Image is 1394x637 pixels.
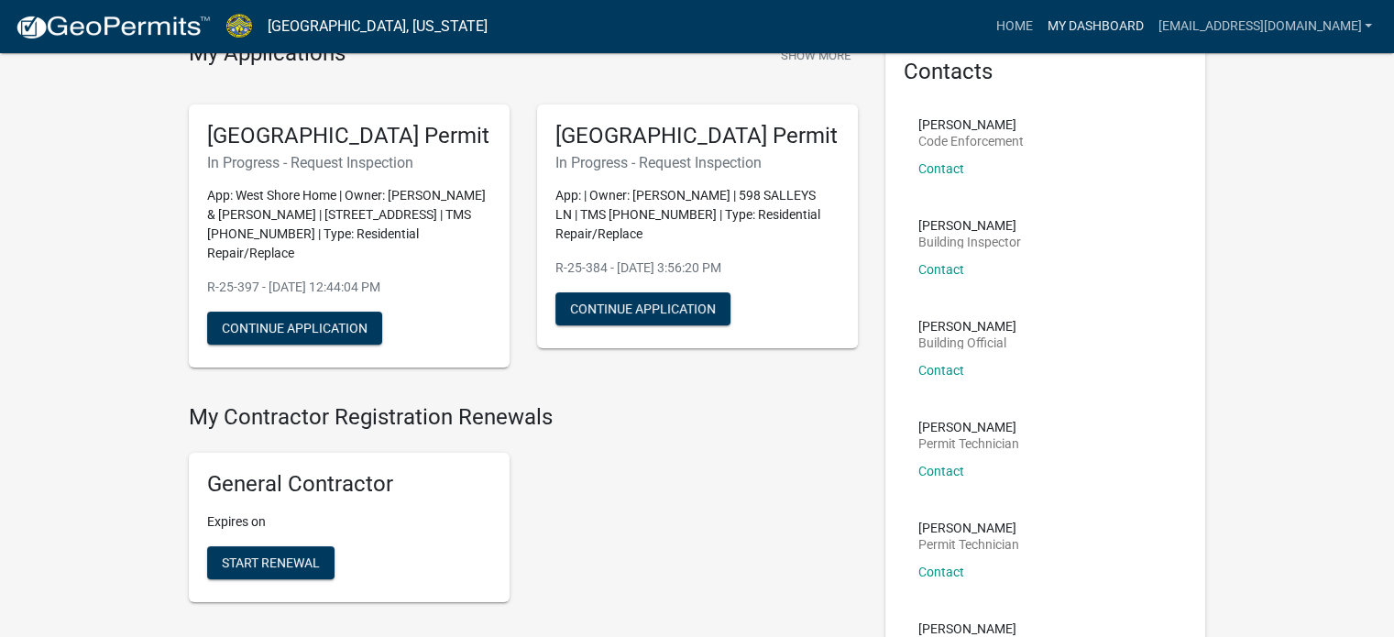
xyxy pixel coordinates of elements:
[555,154,840,171] h6: In Progress - Request Inspection
[918,135,1024,148] p: Code Enforcement
[268,11,488,42] a: [GEOGRAPHIC_DATA], [US_STATE]
[1039,9,1150,44] a: My Dashboard
[207,546,335,579] button: Start Renewal
[918,236,1021,248] p: Building Inspector
[988,9,1039,44] a: Home
[918,219,1021,232] p: [PERSON_NAME]
[222,555,320,570] span: Start Renewal
[918,622,1093,635] p: [PERSON_NAME]
[918,161,964,176] a: Contact
[225,14,253,38] img: Jasper County, South Carolina
[904,59,1188,85] h5: Contacts
[189,404,858,431] h4: My Contractor Registration Renewals
[207,154,491,171] h6: In Progress - Request Inspection
[918,118,1024,131] p: [PERSON_NAME]
[189,40,346,68] h4: My Applications
[207,312,382,345] button: Continue Application
[207,278,491,297] p: R-25-397 - [DATE] 12:44:04 PM
[207,123,491,149] h5: [GEOGRAPHIC_DATA] Permit
[555,258,840,278] p: R-25-384 - [DATE] 3:56:20 PM
[555,292,730,325] button: Continue Application
[207,186,491,263] p: App: West Shore Home | Owner: [PERSON_NAME] & [PERSON_NAME] | [STREET_ADDRESS] | TMS [PHONE_NUMBE...
[918,363,964,378] a: Contact
[918,565,964,579] a: Contact
[918,464,964,478] a: Contact
[918,320,1016,333] p: [PERSON_NAME]
[918,262,964,277] a: Contact
[918,522,1019,534] p: [PERSON_NAME]
[207,512,491,532] p: Expires on
[918,336,1016,349] p: Building Official
[918,437,1019,450] p: Permit Technician
[918,421,1019,434] p: [PERSON_NAME]
[918,538,1019,551] p: Permit Technician
[774,40,858,71] button: Show More
[207,471,491,498] h5: General Contractor
[555,186,840,244] p: App: | Owner: [PERSON_NAME] | 598 SALLEYS LN | TMS [PHONE_NUMBER] | Type: Residential Repair/Replace
[1150,9,1379,44] a: [EMAIL_ADDRESS][DOMAIN_NAME]
[189,404,858,617] wm-registration-list-section: My Contractor Registration Renewals
[555,123,840,149] h5: [GEOGRAPHIC_DATA] Permit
